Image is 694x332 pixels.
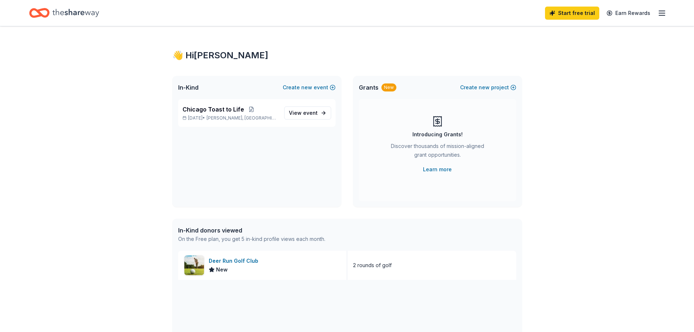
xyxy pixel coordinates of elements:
[301,83,312,92] span: new
[207,115,278,121] span: [PERSON_NAME], [GEOGRAPHIC_DATA]
[479,83,490,92] span: new
[353,261,392,270] div: 2 rounds of golf
[172,50,522,61] div: 👋 Hi [PERSON_NAME]
[216,265,228,274] span: New
[381,83,396,91] div: New
[178,83,199,92] span: In-Kind
[602,7,655,20] a: Earn Rewards
[178,235,325,243] div: On the Free plan, you get 5 in-kind profile views each month.
[183,115,278,121] p: [DATE] •
[184,255,204,275] img: Image for Deer Run Golf Club
[209,257,261,265] div: Deer Run Golf Club
[460,83,516,92] button: Createnewproject
[388,142,487,162] div: Discover thousands of mission-aligned grant opportunities.
[289,109,318,117] span: View
[359,83,379,92] span: Grants
[303,110,318,116] span: event
[283,83,336,92] button: Createnewevent
[545,7,599,20] a: Start free trial
[412,130,463,139] div: Introducing Grants!
[423,165,452,174] a: Learn more
[178,226,325,235] div: In-Kind donors viewed
[284,106,331,120] a: View event
[183,105,244,114] span: Chicago Toast to Life
[29,4,99,22] a: Home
